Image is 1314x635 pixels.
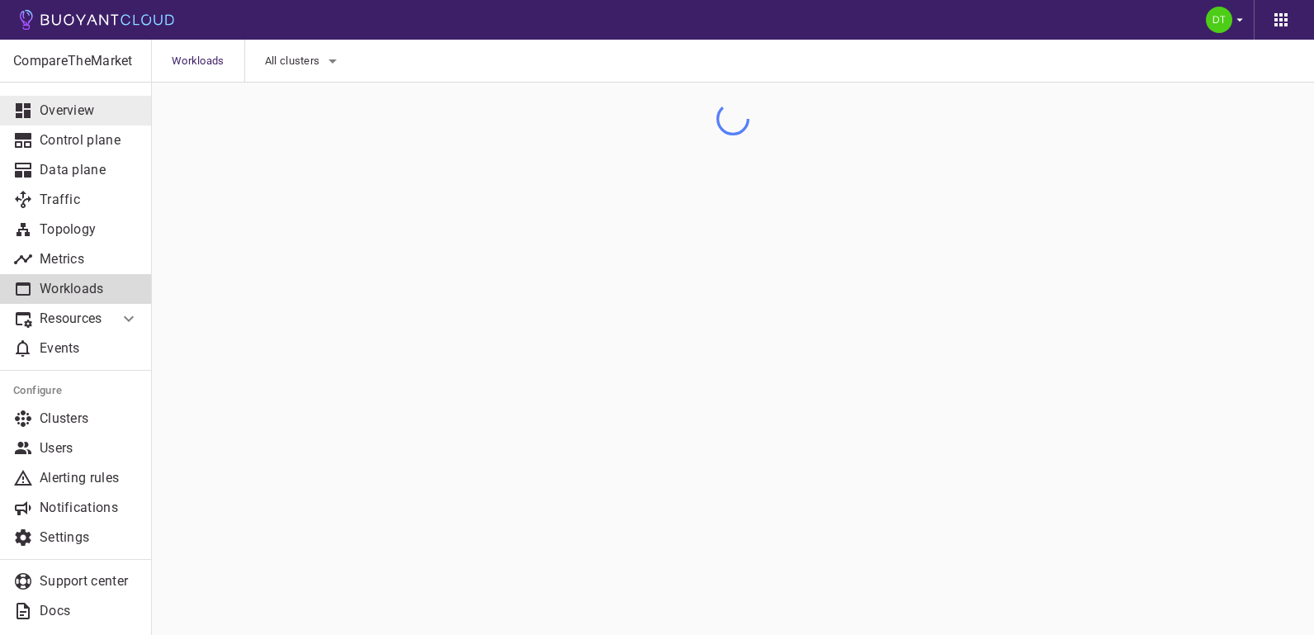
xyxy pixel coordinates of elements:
[265,54,324,68] span: All clusters
[40,221,139,238] p: Topology
[40,310,106,327] p: Resources
[40,281,139,297] p: Workloads
[13,53,138,69] p: CompareTheMarket
[40,162,139,178] p: Data plane
[40,251,139,268] p: Metrics
[1206,7,1232,33] img: Dimple Dalby
[40,500,139,516] p: Notifications
[40,529,139,546] p: Settings
[265,49,343,73] button: All clusters
[40,440,139,457] p: Users
[40,573,139,590] p: Support center
[40,132,139,149] p: Control plane
[40,410,139,427] p: Clusters
[40,603,139,619] p: Docs
[40,102,139,119] p: Overview
[13,384,139,397] h5: Configure
[40,192,139,208] p: Traffic
[172,40,244,83] span: Workloads
[40,470,139,486] p: Alerting rules
[40,340,139,357] p: Events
